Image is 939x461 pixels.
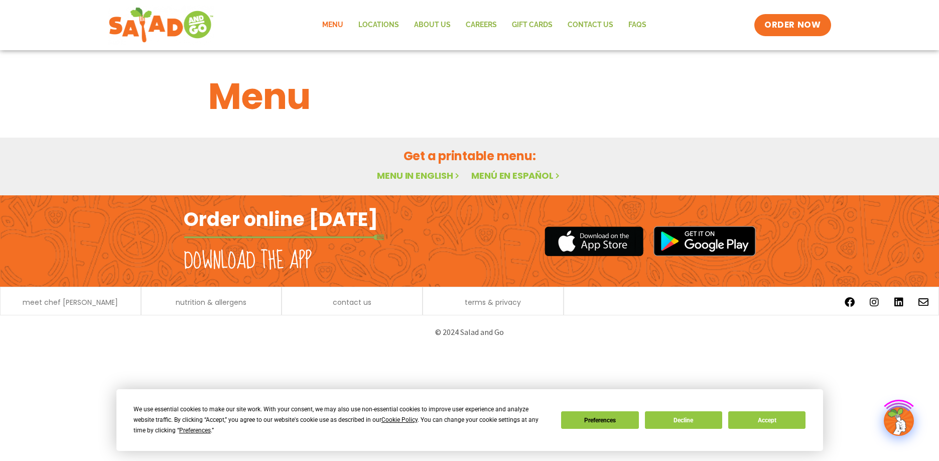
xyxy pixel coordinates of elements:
[545,225,643,258] img: appstore
[108,5,214,45] img: new-SAG-logo-768×292
[333,299,371,306] a: contact us
[407,14,458,37] a: About Us
[458,14,504,37] a: Careers
[381,416,418,423] span: Cookie Policy
[184,247,312,275] h2: Download the app
[315,14,351,37] a: Menu
[351,14,407,37] a: Locations
[561,411,638,429] button: Preferences
[465,299,521,306] a: terms & privacy
[133,404,549,436] div: We use essential cookies to make our site work. With your consent, we may also use non-essential ...
[189,325,751,339] p: © 2024 Salad and Go
[653,226,756,256] img: google_play
[315,14,654,37] nav: Menu
[560,14,621,37] a: Contact Us
[621,14,654,37] a: FAQs
[754,14,831,36] a: ORDER NOW
[184,235,384,240] img: fork
[116,389,823,451] div: Cookie Consent Prompt
[208,69,731,124] h1: Menu
[728,411,806,429] button: Accept
[179,427,211,434] span: Preferences
[184,207,378,232] h2: Order online [DATE]
[764,19,821,31] span: ORDER NOW
[208,147,731,165] h2: Get a printable menu:
[23,299,118,306] a: meet chef [PERSON_NAME]
[377,169,461,182] a: Menu in English
[504,14,560,37] a: GIFT CARDS
[176,299,246,306] a: nutrition & allergens
[645,411,722,429] button: Decline
[471,169,562,182] a: Menú en español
